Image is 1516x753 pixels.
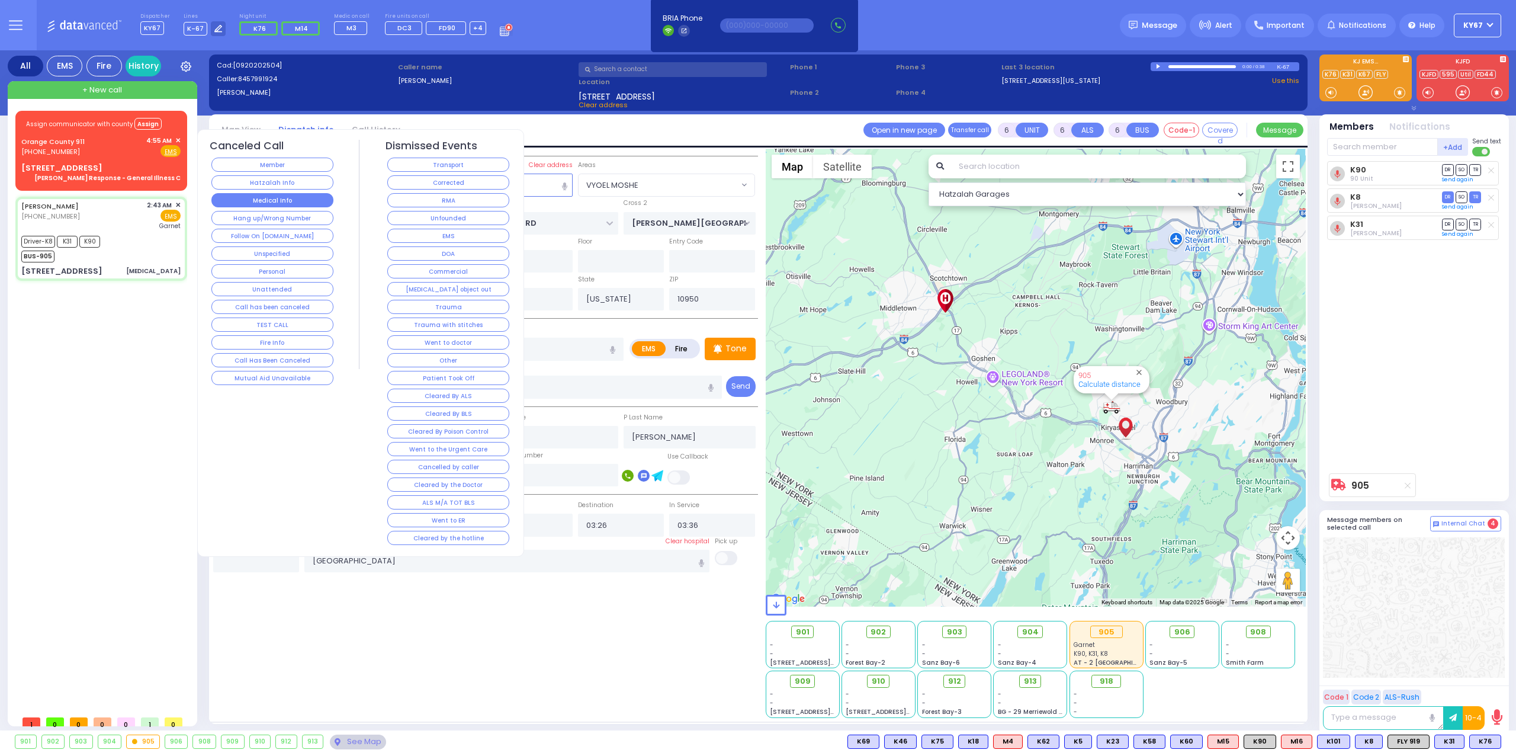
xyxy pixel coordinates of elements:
[1078,371,1091,380] a: 905
[795,675,811,687] span: 909
[221,735,244,748] div: 909
[217,74,394,84] label: Caller:
[1419,70,1438,79] a: KJFD
[1463,20,1483,31] span: KY67
[1281,735,1312,749] div: M16
[126,56,161,76] a: History
[1442,164,1454,175] span: DR
[529,161,573,170] label: Clear address
[1322,70,1339,79] a: K76
[922,649,926,658] span: -
[1250,626,1266,638] span: 908
[632,341,666,356] label: EMS
[1202,123,1238,137] button: Covered
[922,658,960,667] span: Sanz Bay-6
[624,198,647,208] label: Cross 2
[1472,137,1501,146] span: Send text
[82,84,122,96] span: + New call
[1276,569,1300,592] button: Drag Pegman onto the map to open Street View
[160,210,181,222] span: EMS
[1355,735,1383,749] div: BLS
[1170,735,1203,749] div: K60
[439,23,455,33] span: FD90
[1281,735,1312,749] div: ALS
[1463,706,1485,730] button: 10-4
[21,201,79,211] a: [PERSON_NAME]
[398,62,575,72] label: Caller name
[343,124,409,135] a: Call History
[57,236,78,248] span: K31
[1277,62,1299,71] div: K-67
[211,175,333,190] button: Hatzalah Info
[21,147,80,156] span: [PHONE_NUMBER]
[21,162,102,174] div: [STREET_ADDRESS]
[1256,123,1303,137] button: Message
[1252,60,1255,73] div: /
[175,136,181,146] span: ✕
[98,735,121,748] div: 904
[269,124,343,135] a: Dispatch info
[1458,70,1473,79] a: Util
[1207,735,1239,749] div: ALS
[715,537,737,546] label: Pick up
[213,124,269,135] a: Map View
[1074,649,1108,658] span: K90, K31, K8
[211,264,333,278] button: Personal
[624,413,663,422] label: P Last Name
[217,88,394,98] label: [PERSON_NAME]
[346,23,356,33] span: M3
[211,282,333,296] button: Unattended
[846,658,885,667] span: Forest Bay-2
[935,289,956,313] div: Orange Regional Medical Center
[146,136,172,145] span: 4:55 AM
[211,335,333,350] button: Fire Info
[23,717,40,726] span: 1
[211,300,333,314] button: Call has been canceled
[1226,658,1264,667] span: Smith Farm
[387,158,509,172] button: Transport
[998,690,1001,698] span: -
[1442,176,1473,183] a: Send again
[1488,518,1498,529] span: 4
[769,591,808,607] a: Open this area in Google Maps (opens a new window)
[387,478,509,492] button: Cleared by the Doctor
[1441,520,1485,528] span: Internal Chat
[1027,735,1059,749] div: BLS
[579,100,628,110] span: Clear address
[846,690,849,698] span: -
[579,77,786,87] label: Location
[1133,367,1145,378] button: Close
[387,335,509,350] button: Went to doctor
[770,658,882,667] span: [STREET_ADDRESS][PERSON_NAME]
[140,21,164,35] span: KY67
[669,275,678,284] label: ZIP
[586,180,638,191] span: VYOEL MOSHE
[1350,193,1361,201] a: K8
[947,626,962,638] span: 903
[387,513,509,527] button: Went to ER
[1100,675,1113,687] span: 918
[1351,690,1381,704] button: Code 2
[579,91,655,100] span: [STREET_ADDRESS]
[165,717,182,726] span: 0
[387,531,509,545] button: Cleared by the hotline
[772,155,813,178] button: Show street map
[1319,59,1412,67] label: KJ EMS...
[211,371,333,385] button: Mutual Aid Unavailable
[387,460,509,474] button: Cancelled by caller
[387,318,509,332] button: Trauma with stitches
[578,237,592,246] label: Floor
[665,341,698,356] label: Fire
[1129,21,1138,30] img: message.svg
[210,140,284,152] h4: Canceled Call
[796,626,810,638] span: 901
[1475,70,1496,79] a: FD44
[47,18,126,33] img: Logo
[998,658,1036,667] span: Sanz Bay-4
[250,735,271,748] div: 910
[211,353,333,367] button: Call Has Been Canceled
[921,735,953,749] div: BLS
[473,23,483,33] span: +4
[1174,626,1190,638] span: 906
[217,60,394,71] label: Cad:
